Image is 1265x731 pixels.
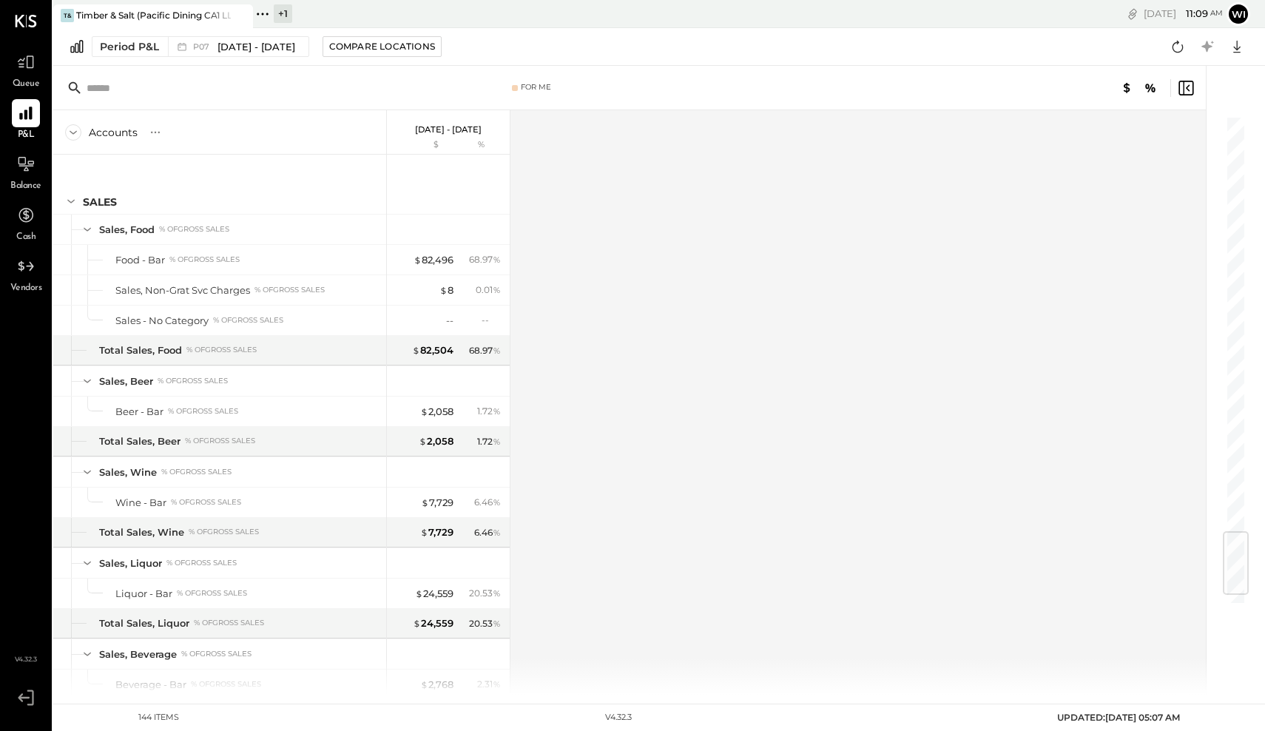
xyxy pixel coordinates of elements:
div: 1.72 [477,405,501,418]
div: + 1 [274,4,292,23]
span: % [493,678,501,690]
span: $ [420,405,428,417]
div: 20.53 [469,587,501,600]
div: For Me [521,82,551,92]
span: $ [415,587,423,599]
span: % [493,435,501,447]
div: % of GROSS SALES [177,588,247,599]
span: Cash [16,231,36,244]
span: [DATE] - [DATE] [217,40,295,54]
a: Balance [1,150,51,193]
div: Beverage - Bar [115,678,186,692]
span: % [493,587,501,599]
button: Period P&L P07[DATE] - [DATE] [92,36,309,57]
span: Queue [13,78,40,91]
div: Sales, Beer [99,374,153,388]
span: P07 [193,43,214,51]
div: % of GROSS SALES [194,618,264,628]
a: Vendors [1,252,51,295]
div: 0.01 [476,283,501,297]
span: $ [419,435,427,447]
div: Liquor - Bar [115,587,172,601]
div: T& [61,9,74,22]
span: % [493,496,501,508]
div: Sales, Liquor [99,556,162,570]
div: 2,768 [420,678,453,692]
div: Compare Locations [329,40,435,53]
span: UPDATED: [DATE] 05:07 AM [1057,712,1180,723]
div: % of GROSS SALES [161,467,232,477]
div: 6.46 [474,496,501,509]
div: Beer - Bar [115,405,163,419]
div: % of GROSS SALES [185,436,255,446]
div: Sales, Beverage [99,647,177,661]
div: % of GROSS SALES [191,679,261,690]
button: Compare Locations [323,36,442,57]
div: SALES [83,195,117,209]
div: 2.31 [477,678,501,691]
div: -- [446,314,453,328]
div: % of GROSS SALES [158,376,228,386]
div: % of GROSS SALES [213,315,283,326]
div: 6.46 [474,526,501,539]
div: % of GROSS SALES [181,649,252,659]
div: 82,496 [414,253,453,267]
a: Cash [1,201,51,244]
span: % [493,405,501,417]
span: $ [421,496,429,508]
div: Sales, Wine [99,465,157,479]
div: 68.97 [469,344,501,357]
div: Sales - No Category [115,314,209,328]
span: $ [414,254,422,266]
div: 20.53 [469,617,501,630]
div: copy link [1125,6,1140,21]
div: -- [482,314,501,326]
a: P&L [1,99,51,142]
div: 7,729 [421,496,453,510]
div: [DATE] [1144,7,1223,21]
div: % of GROSS SALES [186,345,257,355]
div: % of GROSS SALES [189,527,259,537]
div: Total Sales, Food [99,343,182,357]
div: 24,559 [415,587,453,601]
span: % [493,283,501,295]
div: Total Sales, Liquor [99,616,189,630]
div: 24,559 [413,616,453,630]
span: $ [420,678,428,690]
div: % of GROSS SALES [166,558,237,568]
span: % [493,344,501,356]
div: 7,729 [420,525,453,539]
span: % [493,526,501,538]
div: Sales, Food [99,223,155,237]
div: % of GROSS SALES [159,224,229,235]
div: Food - Bar [115,253,165,267]
span: % [493,617,501,629]
span: Balance [10,180,41,193]
div: % of GROSS SALES [169,255,240,265]
div: 82,504 [412,343,453,357]
div: 8 [439,283,453,297]
div: 2,058 [420,405,453,419]
div: $ [394,139,453,151]
div: Timber & Salt (Pacific Dining CA1 LLC) [76,9,231,21]
span: Vendors [10,282,42,295]
span: $ [412,344,420,356]
a: Queue [1,48,51,91]
div: % of GROSS SALES [168,406,238,417]
div: 144 items [138,712,179,724]
div: Accounts [89,125,138,140]
div: 2,058 [419,434,453,448]
div: Total Sales, Wine [99,525,184,539]
span: P&L [18,129,35,142]
button: wi [1227,2,1250,26]
span: % [493,253,501,265]
span: $ [413,617,421,629]
div: Wine - Bar [115,496,166,510]
div: % of GROSS SALES [171,497,241,508]
div: Total Sales, Beer [99,434,181,448]
span: $ [439,284,448,296]
div: 1.72 [477,435,501,448]
span: $ [420,526,428,538]
div: Sales, Non-Grat Svc Charges [115,283,250,297]
div: % [457,139,505,151]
